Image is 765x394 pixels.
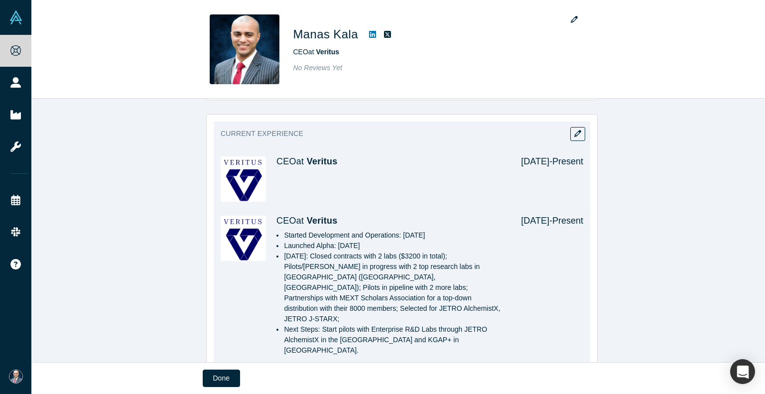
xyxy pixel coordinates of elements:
li: Started Development and Operations: [DATE] [284,230,507,241]
li: Launched Alpha: [DATE] [284,241,507,251]
h1: Manas Kala [293,25,358,43]
h4: CEO at [276,216,507,227]
img: Veritus's Logo [221,216,266,261]
a: Veritus [307,156,338,166]
img: Manas Kala's Account [9,370,23,384]
a: Veritus [307,216,338,226]
h3: Current Experience [221,129,569,139]
a: Veritus [316,48,339,56]
img: Veritus's Logo [221,156,266,202]
div: [DATE] - Present [507,156,583,202]
li: Next Steps: Start pilots with Enterprise R&D Labs through JETRO AlchemistX in the [GEOGRAPHIC_DAT... [284,324,507,356]
li: [DATE]: Closed contracts with 2 labs ($3200 in total); Pilots/[PERSON_NAME] in progress with 2 to... [284,251,507,324]
img: Alchemist Vault Logo [9,10,23,24]
button: Done [203,370,240,387]
span: CEO at [293,48,340,56]
h4: CEO at [276,156,507,167]
img: Manas Kala's Profile Image [210,14,279,84]
span: No Reviews Yet [293,64,343,72]
div: [DATE] - Present [507,216,583,364]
